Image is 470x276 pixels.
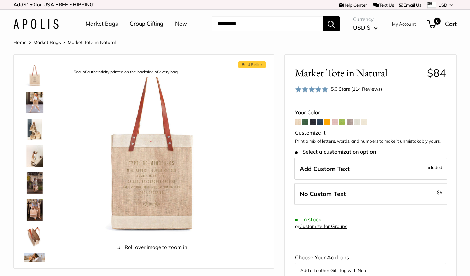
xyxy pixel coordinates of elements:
[353,24,370,31] span: USD $
[323,16,340,31] button: Search
[331,85,382,93] div: 5.0 Stars (114 Reviews)
[238,61,266,68] span: Best Seller
[399,2,421,8] a: Email Us
[295,149,376,155] span: Select a customization option
[23,90,47,114] a: Market Tote in Natural
[68,39,116,45] span: Market Tote in Natural
[24,226,45,247] img: description_Water resistant inner liner.
[86,19,118,29] a: Market Bags
[33,39,61,45] a: Market Bags
[435,188,442,196] span: -
[23,198,47,222] a: Market Tote in Natural
[23,225,47,249] a: description_Water resistant inner liner.
[23,144,47,168] a: description_Effortless style that elevates every moment
[300,190,346,198] span: No Custom Text
[437,190,442,195] span: $5
[24,172,45,194] img: Market Tote in Natural
[295,84,382,94] div: 5.0 Stars (114 Reviews)
[353,22,378,33] button: USD $
[24,145,45,167] img: description_Effortless style that elevates every moment
[295,222,347,231] div: or
[13,39,27,45] a: Home
[212,16,323,31] input: Search...
[24,199,45,221] img: Market Tote in Natural
[23,117,47,141] a: description_The Original Market bag in its 4 native styles
[13,38,116,47] nav: Breadcrumb
[23,63,47,88] a: description_Make it yours with custom printed text.
[392,20,416,28] a: My Account
[427,66,446,79] span: $84
[428,18,457,29] a: 0 Cart
[295,216,321,223] span: In stock
[23,1,35,8] span: $150
[373,2,394,8] a: Text Us
[300,165,350,173] span: Add Custom Text
[23,171,47,195] a: Market Tote in Natural
[5,250,72,271] iframe: Sign Up via Text for Offers
[353,15,378,24] span: Currency
[295,66,422,79] span: Market Tote in Natural
[24,119,45,140] img: description_The Original Market bag in its 4 native styles
[24,92,45,113] img: Market Tote in Natural
[175,19,187,29] a: New
[294,183,447,205] label: Leave Blank
[70,67,182,77] div: Seal of authenticity printed on the backside of every bag.
[294,158,447,180] label: Add Custom Text
[68,243,237,252] span: Roll over image to zoom in
[68,65,237,234] img: description_Seal of authenticity printed on the backside of every bag.
[300,266,441,274] button: Add a Leather Gift Tag with Note
[445,20,457,27] span: Cart
[299,223,347,229] a: Customize for Groups
[295,138,446,145] p: Print a mix of letters, words, and numbers to make it unmistakably yours.
[438,2,447,8] span: USD
[295,108,446,118] div: Your Color
[339,2,367,8] a: Help Center
[130,19,163,29] a: Group Gifting
[24,65,45,86] img: description_Make it yours with custom printed text.
[425,163,442,171] span: Included
[13,19,59,29] img: Apolis
[434,18,441,25] span: 0
[295,128,446,138] div: Customize It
